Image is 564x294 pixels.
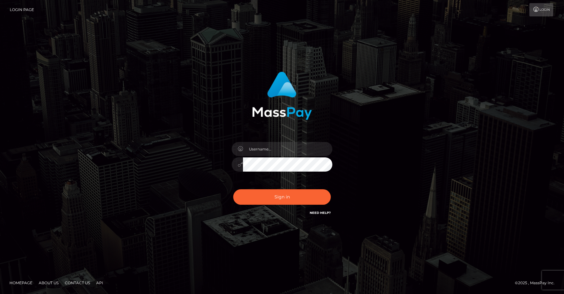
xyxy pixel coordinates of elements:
[310,211,331,215] a: Need Help?
[62,278,93,288] a: Contact Us
[252,72,312,120] img: MassPay Login
[7,278,35,288] a: Homepage
[10,3,34,16] a: Login Page
[233,189,331,205] button: Sign in
[36,278,61,288] a: About Us
[515,279,559,286] div: © 2025 , MassPay Inc.
[94,278,106,288] a: API
[529,3,553,16] a: Login
[243,142,332,156] input: Username...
